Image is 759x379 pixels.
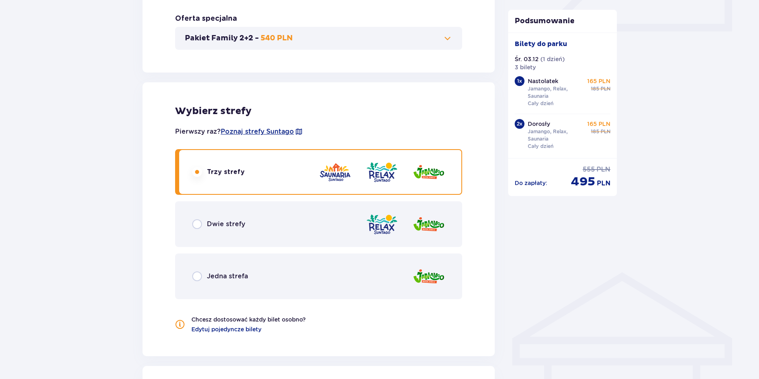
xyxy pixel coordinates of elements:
p: Dorosły [528,120,550,128]
img: Jamango [412,265,445,288]
span: 185 [591,128,599,135]
p: Jamango, Relax, Saunaria [528,128,584,143]
p: Bilety do parku [515,40,567,48]
p: 165 PLN [587,77,610,85]
p: Nastolatek [528,77,558,85]
h2: Wybierz strefy [175,105,462,117]
p: Pierwszy raz? [175,127,303,136]
span: Trzy strefy [207,167,245,176]
span: PLN [601,85,610,93]
span: PLN [597,165,610,174]
p: 3 bilety [515,63,536,71]
p: Do zapłaty : [515,179,547,187]
button: Pakiet Family 2+2 -540 PLN [185,33,452,43]
img: Saunaria [319,161,351,184]
p: Podsumowanie [508,16,617,26]
span: 185 [591,85,599,93]
span: Dwie strefy [207,220,245,229]
span: Jedna strefa [207,272,248,281]
p: Jamango, Relax, Saunaria [528,85,584,100]
p: 165 PLN [587,120,610,128]
p: Śr. 03.12 [515,55,539,63]
span: 555 [583,165,595,174]
a: Edytuj pojedyncze bilety [191,325,261,333]
div: 1 x [515,76,524,86]
p: Cały dzień [528,143,553,150]
a: Poznaj strefy Suntago [221,127,294,136]
span: PLN [601,128,610,135]
p: Cały dzień [528,100,553,107]
img: Relax [366,161,398,184]
img: Jamango [412,213,445,236]
img: Jamango [412,161,445,184]
p: Pakiet Family 2+2 - [185,33,259,43]
p: ( 1 dzień ) [540,55,565,63]
p: 540 PLN [261,33,293,43]
p: Chcesz dostosować każdy bilet osobno? [191,315,306,324]
div: 2 x [515,119,524,129]
span: PLN [597,179,610,188]
h3: Oferta specjalna [175,14,237,24]
img: Relax [366,213,398,236]
span: 495 [571,174,595,189]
